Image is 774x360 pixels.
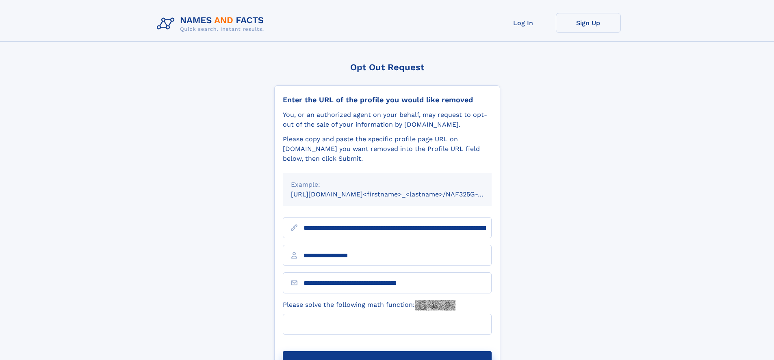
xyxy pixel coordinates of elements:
[291,180,483,190] div: Example:
[283,134,492,164] div: Please copy and paste the specific profile page URL on [DOMAIN_NAME] you want removed into the Pr...
[283,95,492,104] div: Enter the URL of the profile you would like removed
[491,13,556,33] a: Log In
[556,13,621,33] a: Sign Up
[154,13,271,35] img: Logo Names and Facts
[274,62,500,72] div: Opt Out Request
[283,110,492,129] div: You, or an authorized agent on your behalf, may request to opt-out of the sale of your informatio...
[283,300,455,310] label: Please solve the following math function:
[291,190,507,198] small: [URL][DOMAIN_NAME]<firstname>_<lastname>/NAF325G-xxxxxxxx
